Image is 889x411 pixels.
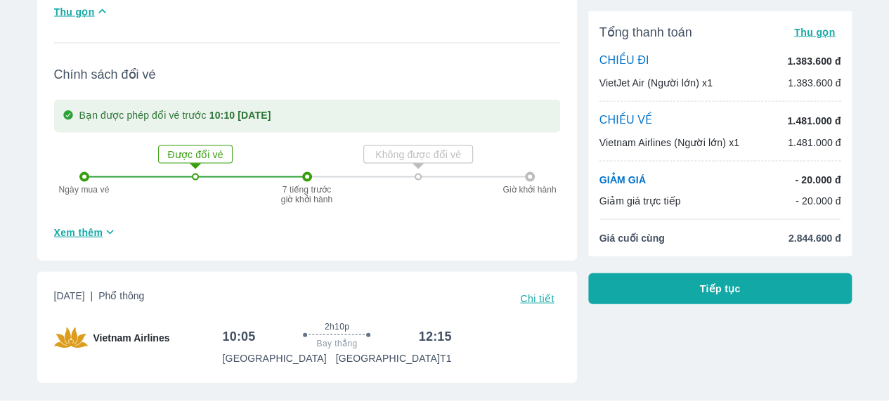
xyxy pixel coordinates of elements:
p: [GEOGRAPHIC_DATA] [222,351,326,365]
span: [DATE] [54,289,145,308]
p: 7 tiếng trước giờ khởi hành [279,185,335,204]
p: Giảm giá trực tiếp [599,194,681,208]
p: - 20.000 đ [796,194,841,208]
p: Được đổi vé [160,148,231,162]
button: Xem thêm [48,221,124,244]
p: Ngày mua vé [53,185,116,195]
span: Vietnam Airlines [93,331,170,345]
p: GIẢM GIÁ [599,173,646,187]
p: VietJet Air (Người lớn) x1 [599,76,713,90]
p: [GEOGRAPHIC_DATA] T1 [336,351,452,365]
p: Vietnam Airlines (Người lớn) x1 [599,136,739,150]
span: Thu gọn [794,27,836,38]
span: Tổng thanh toán [599,24,692,41]
span: 2.844.600 đ [789,231,841,245]
span: Giá cuối cùng [599,231,665,245]
button: Tiếp tục [588,273,852,304]
span: Thu gọn [54,5,95,19]
p: - 20.000 đ [795,173,841,187]
p: 1.481.000 đ [788,136,841,150]
p: 1.383.600 đ [788,76,841,90]
p: CHIỀU ĐI [599,53,649,69]
strong: 10:10 [DATE] [209,110,271,121]
p: 1.481.000 đ [787,114,841,128]
span: | [91,290,93,301]
p: Giờ khởi hành [498,185,562,195]
span: Xem thêm [54,226,103,240]
span: Chính sách đổi vé [54,66,560,83]
span: Phổ thông [98,290,144,301]
p: 1.383.600 đ [787,54,841,68]
p: Không được đổi vé [365,148,471,162]
h6: 12:15 [419,328,452,345]
span: Chi tiết [520,293,554,304]
span: Tiếp tục [700,282,741,296]
button: Chi tiết [514,289,559,308]
span: Bay thẳng [317,338,358,349]
p: CHIỀU VỀ [599,113,653,129]
h6: 10:05 [222,328,255,345]
span: 2h10p [325,321,349,332]
button: Thu gọn [789,22,841,42]
p: Bạn được phép đổi vé trước [79,108,271,124]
